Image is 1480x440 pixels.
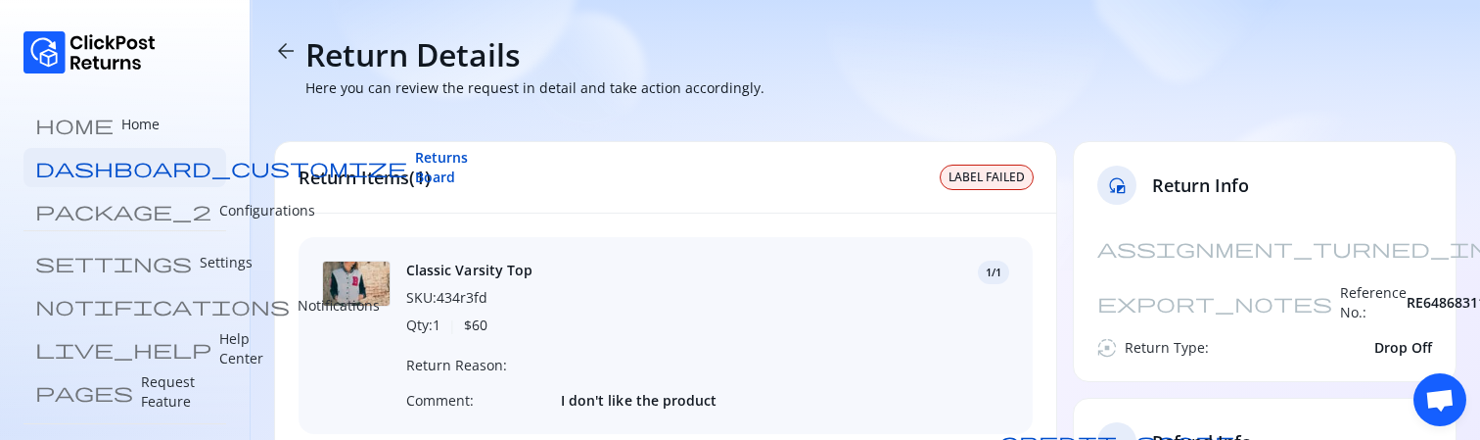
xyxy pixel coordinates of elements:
[1125,338,1209,358] span: Return Type:
[406,261,532,280] span: Classic Varsity Top
[415,148,468,187] span: Returns Board
[23,191,226,230] a: package_2 Configurations
[1413,373,1466,426] div: Open chat
[561,391,1009,411] span: I don't like the product
[219,201,315,220] p: Configurations
[35,253,192,272] span: settings
[1340,283,1407,322] span: Reference No.:
[406,356,545,375] span: Return Reason:
[141,372,214,412] p: Request Feature
[1107,175,1127,195] span: reset_exposure
[23,31,156,73] img: Logo
[1097,293,1332,313] span: export_notes
[322,261,391,307] img: Classic Varsity Top
[121,115,160,134] p: Home
[23,105,226,144] a: home Home
[986,265,1001,280] span: 1/1
[1097,338,1117,358] span: autostop
[305,35,521,74] h4: Return Details
[464,316,487,336] span: $ 60
[298,296,380,316] p: Notifications
[200,253,253,272] p: Settings
[35,115,114,134] span: home
[35,201,211,220] span: package_2
[274,39,298,63] span: arrow_back
[35,339,211,359] span: live_help
[406,316,440,336] span: Qty: 1
[1152,173,1249,197] span: Return Info
[23,148,226,187] a: dashboard_customize Returns Board
[406,391,545,411] span: Comment:
[35,158,407,177] span: dashboard_customize
[448,316,456,336] span: |
[35,382,133,402] span: pages
[23,329,226,368] a: live_help Help Center
[35,296,290,316] span: notifications
[948,170,1025,185] span: LABEL FAILED
[1374,338,1432,358] span: Drop Off
[23,372,226,412] a: pages Request Feature
[219,329,263,368] p: Help Center
[23,243,226,282] a: settings Settings
[406,288,532,308] span: SKU: 434r3fd
[305,78,764,98] p: Here you can review the request in detail and take action accordingly.
[23,286,226,325] a: notifications Notifications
